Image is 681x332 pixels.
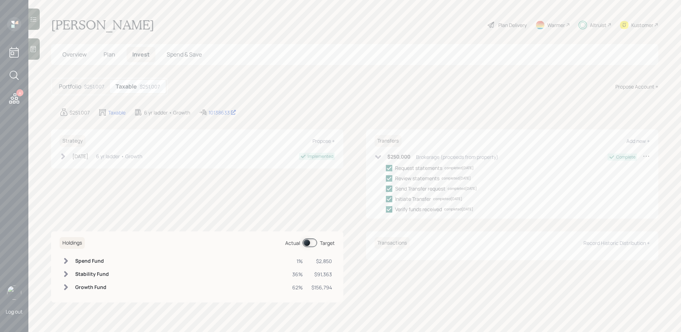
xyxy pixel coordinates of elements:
[104,50,115,58] span: Plan
[444,165,474,171] div: completed [DATE]
[395,205,442,213] div: Verify funds received
[433,196,462,202] div: completed [DATE]
[395,195,431,203] div: Initiate Transfer
[62,50,87,58] span: Overview
[442,176,471,181] div: completed [DATE]
[631,21,653,29] div: Kustomer
[285,239,300,247] div: Actual
[167,50,202,58] span: Spend & Save
[84,83,104,90] div: $251,007
[375,135,402,147] h6: Transfers
[51,17,154,33] h1: [PERSON_NAME]
[375,237,410,249] h6: Transactions
[308,153,333,160] div: Implemented
[16,89,23,96] div: 4
[547,21,565,29] div: Warmer
[320,239,335,247] div: Target
[292,284,303,291] div: 62%
[144,109,190,116] div: 6 yr ladder • Growth
[60,135,85,147] h6: Strategy
[59,83,81,90] h5: Portfolio
[292,271,303,278] div: 36%
[311,257,332,265] div: $2,850
[444,207,473,212] div: completed [DATE]
[75,284,109,290] h6: Growth Fund
[140,83,160,90] div: $251,007
[312,138,335,144] div: Propose +
[7,285,21,300] img: sami-boghos-headshot.png
[6,308,23,315] div: Log out
[616,154,636,160] div: Complete
[311,284,332,291] div: $156,794
[292,257,303,265] div: 1%
[108,109,126,116] div: Taxable
[416,153,498,161] div: Brokerage (proceeds from property)
[116,83,137,90] h5: Taxable
[448,186,477,191] div: completed [DATE]
[395,164,442,172] div: Request statements
[311,271,332,278] div: $91,363
[395,175,439,182] div: Review statements
[583,240,650,246] div: Record Historic Distribution +
[615,83,658,90] div: Propose Account +
[590,21,607,29] div: Altruist
[387,154,410,160] h6: $250,000
[75,258,109,264] h6: Spend Fund
[209,109,236,116] div: 10138633
[75,271,109,277] h6: Stability Fund
[60,237,85,249] h6: Holdings
[498,21,527,29] div: Plan Delivery
[395,185,445,192] div: Send Transfer request
[626,138,650,144] div: Add new +
[70,109,90,116] div: $251,007
[96,152,142,160] div: 6 yr ladder • Growth
[72,152,88,160] div: [DATE]
[132,50,150,58] span: Invest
